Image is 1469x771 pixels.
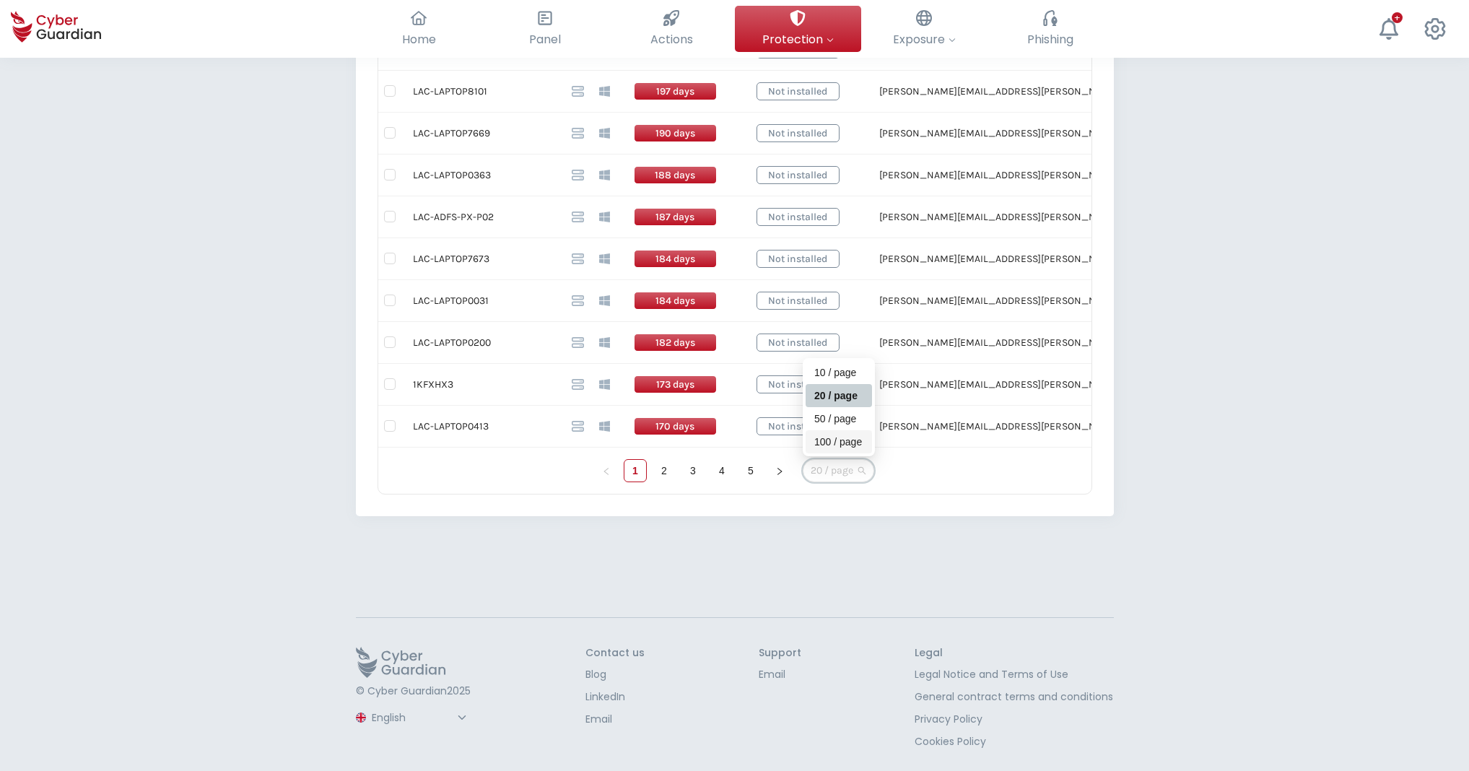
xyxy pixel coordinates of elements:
[893,30,956,48] span: Exposure
[1392,12,1403,23] div: +
[356,685,472,698] p: © Cyber Guardian 2025
[401,238,560,280] td: LAC-LAPTOP7673
[868,196,1286,238] td: [PERSON_NAME][EMAIL_ADDRESS][PERSON_NAME][PERSON_NAME][DOMAIN_NAME]
[634,292,717,310] span: 184 days
[585,647,645,660] h3: Contact us
[762,30,834,48] span: Protection
[402,30,436,48] span: Home
[401,406,560,448] td: LAC-LAPTOP0413
[739,459,762,482] li: 5
[988,6,1114,52] button: Phishing
[740,460,762,482] a: 5
[757,334,840,352] span: Not installed
[650,30,693,48] span: Actions
[915,647,1113,660] h3: Legal
[757,250,840,268] span: Not installed
[768,459,791,482] button: right
[356,713,366,723] img: region-logo
[915,734,1113,749] a: Cookies Policy
[401,154,560,196] td: LAC-LAPTOP0363
[609,6,735,52] button: Actions
[585,667,645,682] a: Blog
[624,460,646,482] a: 1
[757,124,840,142] span: Not installed
[868,364,1286,406] td: [PERSON_NAME][EMAIL_ADDRESS][PERSON_NAME][PERSON_NAME][DOMAIN_NAME]
[861,6,988,52] button: Exposure
[529,30,561,48] span: Panel
[1027,30,1073,48] span: Phishing
[915,689,1113,705] a: General contract terms and conditions
[868,71,1286,113] td: [PERSON_NAME][EMAIL_ADDRESS][PERSON_NAME][PERSON_NAME][DOMAIN_NAME]
[868,154,1286,196] td: [PERSON_NAME][EMAIL_ADDRESS][PERSON_NAME][PERSON_NAME][DOMAIN_NAME]
[757,417,840,435] span: Not installed
[634,375,717,393] span: 173 days
[401,322,560,364] td: LAC-LAPTOP0200
[806,430,872,453] div: 100 / page
[624,459,647,482] li: 1
[868,406,1286,448] td: [PERSON_NAME][EMAIL_ADDRESS][PERSON_NAME][PERSON_NAME][DOMAIN_NAME]
[915,712,1113,727] a: Privacy Policy
[806,384,872,407] div: 20 / page
[401,364,560,406] td: 1KFXHX3
[814,365,863,380] div: 10 / page
[401,113,560,154] td: LAC-LAPTOP7669
[634,166,717,184] span: 188 days
[868,238,1286,280] td: [PERSON_NAME][EMAIL_ADDRESS][PERSON_NAME][PERSON_NAME][DOMAIN_NAME]
[653,460,675,482] a: 2
[711,460,733,482] a: 4
[775,467,784,476] span: right
[401,280,560,322] td: LAC-LAPTOP0031
[811,460,866,482] span: 20 / page
[757,292,840,310] span: Not installed
[356,6,482,52] button: Home
[634,417,717,435] span: 170 days
[401,196,560,238] td: LAC-ADFS-PX-P02
[585,712,645,727] a: Email
[634,208,717,226] span: 187 days
[759,647,801,660] h3: Support
[602,467,611,476] span: left
[814,411,863,427] div: 50 / page
[757,375,840,393] span: Not installed
[757,208,840,226] span: Not installed
[759,667,801,682] a: Email
[595,459,618,482] li: Previous Page
[868,280,1286,322] td: [PERSON_NAME][EMAIL_ADDRESS][PERSON_NAME][PERSON_NAME][DOMAIN_NAME]
[634,250,717,268] span: 184 days
[768,459,791,482] li: Next Page
[482,6,609,52] button: Panel
[653,459,676,482] li: 2
[634,334,717,352] span: 182 days
[682,460,704,482] a: 3
[814,388,863,404] div: 20 / page
[735,6,861,52] button: Protection
[868,113,1286,154] td: [PERSON_NAME][EMAIL_ADDRESS][PERSON_NAME][PERSON_NAME][DOMAIN_NAME]
[803,459,874,482] div: Page Size
[806,407,872,430] div: 50 / page
[814,434,863,450] div: 100 / page
[595,459,618,482] button: left
[634,124,717,142] span: 190 days
[757,166,840,184] span: Not installed
[868,322,1286,364] td: [PERSON_NAME][EMAIL_ADDRESS][PERSON_NAME][PERSON_NAME][DOMAIN_NAME]
[915,667,1113,682] a: Legal Notice and Terms of Use
[757,82,840,100] span: Not installed
[806,361,872,384] div: 10 / page
[401,71,560,113] td: LAC-LAPTOP8101
[634,82,717,100] span: 197 days
[681,459,705,482] li: 3
[710,459,733,482] li: 4
[585,689,645,705] a: LinkedIn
